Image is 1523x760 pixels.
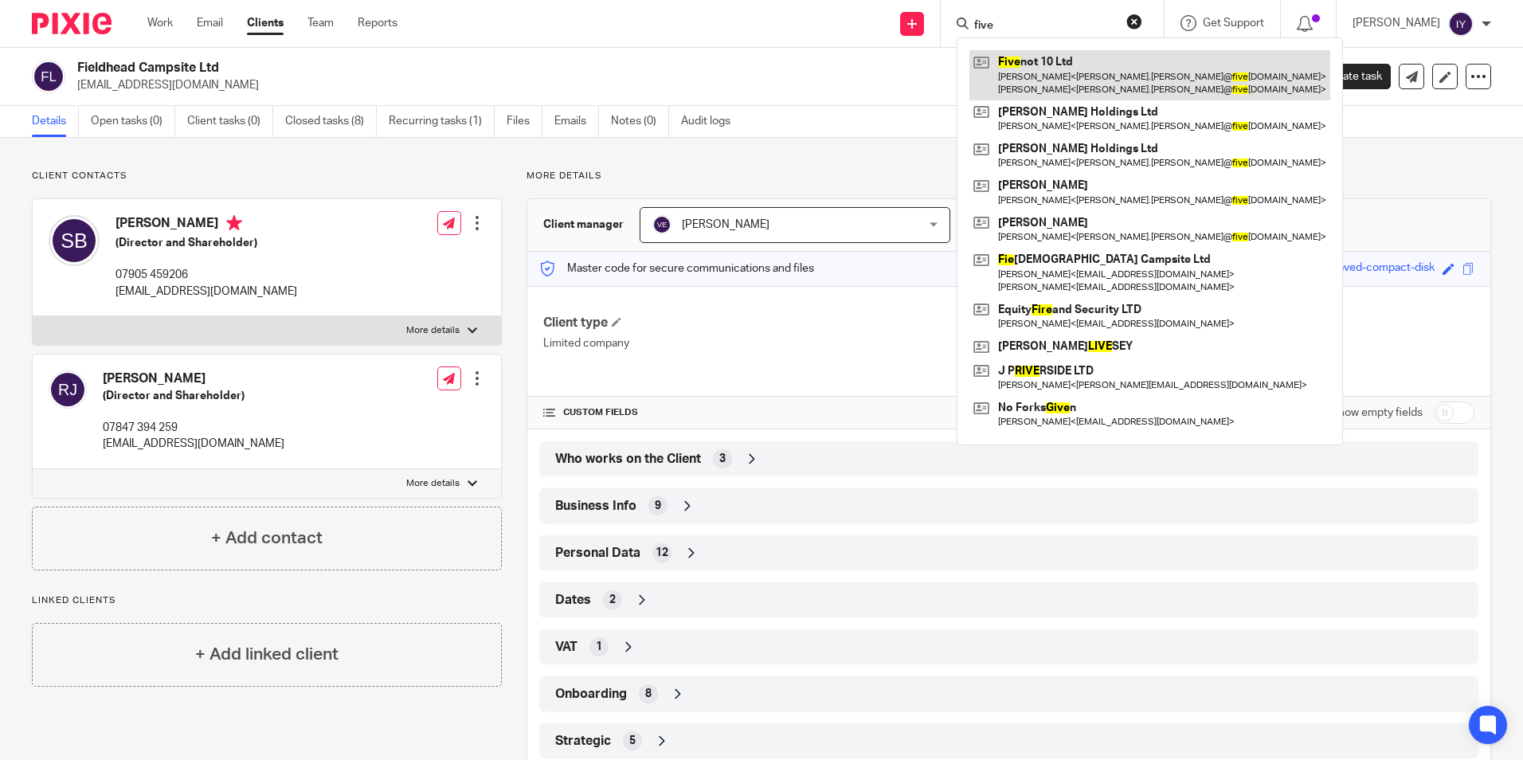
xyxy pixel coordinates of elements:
[77,77,1274,93] p: [EMAIL_ADDRESS][DOMAIN_NAME]
[554,106,599,137] a: Emails
[543,406,1008,419] h4: CUSTOM FIELDS
[195,642,339,667] h4: + Add linked client
[1448,11,1474,37] img: svg%3E
[611,106,669,137] a: Notes (0)
[543,315,1008,331] h4: Client type
[103,388,284,404] h5: (Director and Shareholder)
[226,215,242,231] i: Primary
[1126,14,1142,29] button: Clear
[539,261,814,276] p: Master code for secure communications and files
[307,15,334,31] a: Team
[32,60,65,93] img: svg%3E
[115,215,297,235] h4: [PERSON_NAME]
[596,639,602,655] span: 1
[406,324,460,337] p: More details
[247,15,284,31] a: Clients
[656,545,668,561] span: 12
[32,13,112,34] img: Pixie
[211,526,323,550] h4: + Add contact
[555,498,636,515] span: Business Info
[543,217,624,233] h3: Client manager
[652,215,671,234] img: svg%3E
[543,335,1008,351] p: Limited company
[115,267,297,283] p: 07905 459206
[103,420,284,436] p: 07847 394 259
[49,370,87,409] img: svg%3E
[406,477,460,490] p: More details
[1203,18,1264,29] span: Get Support
[187,106,273,137] a: Client tasks (0)
[358,15,397,31] a: Reports
[682,219,769,230] span: [PERSON_NAME]
[555,733,611,750] span: Strategic
[103,370,284,387] h4: [PERSON_NAME]
[1298,64,1391,89] a: Create task
[681,106,742,137] a: Audit logs
[973,19,1116,33] input: Search
[645,686,652,702] span: 8
[555,639,577,656] span: VAT
[527,170,1491,182] p: More details
[1331,405,1423,421] label: Show empty fields
[32,170,502,182] p: Client contacts
[115,235,297,251] h5: (Director and Shareholder)
[555,451,701,468] span: Who works on the Client
[555,545,640,562] span: Personal Data
[555,686,627,703] span: Onboarding
[719,451,726,467] span: 3
[77,60,1035,76] h2: Fieldhead Campsite Ltd
[103,436,284,452] p: [EMAIL_ADDRESS][DOMAIN_NAME]
[507,106,542,137] a: Files
[655,498,661,514] span: 9
[32,106,79,137] a: Details
[629,733,636,749] span: 5
[49,215,100,266] img: svg%3E
[115,284,297,300] p: [EMAIL_ADDRESS][DOMAIN_NAME]
[197,15,223,31] a: Email
[609,592,616,608] span: 2
[32,594,502,607] p: Linked clients
[389,106,495,137] a: Recurring tasks (1)
[147,15,173,31] a: Work
[1353,15,1440,31] p: [PERSON_NAME]
[1241,260,1435,278] div: ultimate-crimson-waved-compact-disk
[285,106,377,137] a: Closed tasks (8)
[91,106,175,137] a: Open tasks (0)
[555,592,591,609] span: Dates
